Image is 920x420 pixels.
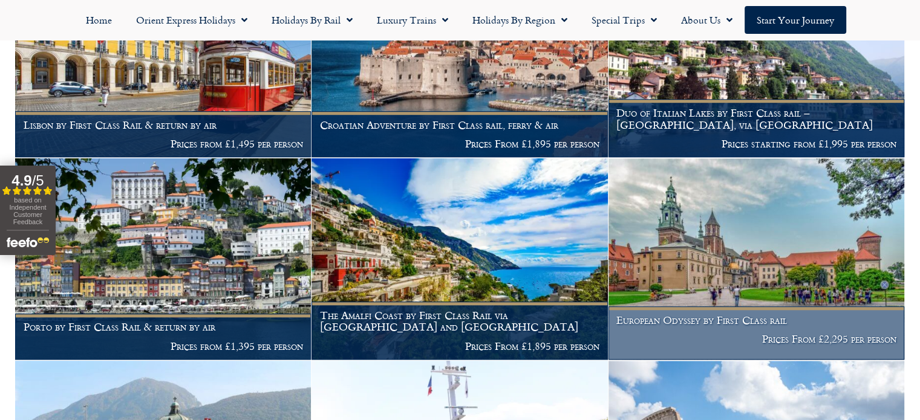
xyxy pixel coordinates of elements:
[15,158,312,360] a: Porto by First Class Rail & return by air Prices from £1,395 per person
[320,119,599,131] h1: Croatian Adventure by First Class rail, ferry & air
[365,6,460,34] a: Luxury Trains
[616,138,896,150] p: Prices starting from £1,995 per person
[616,107,896,131] h1: Duo of Italian Lakes by First Class rail – [GEOGRAPHIC_DATA], via [GEOGRAPHIC_DATA]
[24,340,303,352] p: Prices from £1,395 per person
[320,309,599,333] h1: The Amalfi Coast by First Class Rail via [GEOGRAPHIC_DATA] and [GEOGRAPHIC_DATA]
[74,6,124,34] a: Home
[124,6,259,34] a: Orient Express Holidays
[24,321,303,333] h1: Porto by First Class Rail & return by air
[579,6,669,34] a: Special Trips
[312,158,608,360] a: The Amalfi Coast by First Class Rail via [GEOGRAPHIC_DATA] and [GEOGRAPHIC_DATA] Prices From £1,8...
[616,314,896,326] h1: European Odyssey by First Class rail
[616,333,896,345] p: Prices From £2,295 per person
[669,6,745,34] a: About Us
[320,138,599,150] p: Prices From £1,895 per person
[608,158,905,360] a: European Odyssey by First Class rail Prices From £2,295 per person
[6,6,914,34] nav: Menu
[24,119,303,131] h1: Lisbon by First Class Rail & return by air
[259,6,365,34] a: Holidays by Rail
[460,6,579,34] a: Holidays by Region
[320,340,599,352] p: Prices From £1,895 per person
[745,6,846,34] a: Start your Journey
[24,138,303,150] p: Prices from £1,495 per person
